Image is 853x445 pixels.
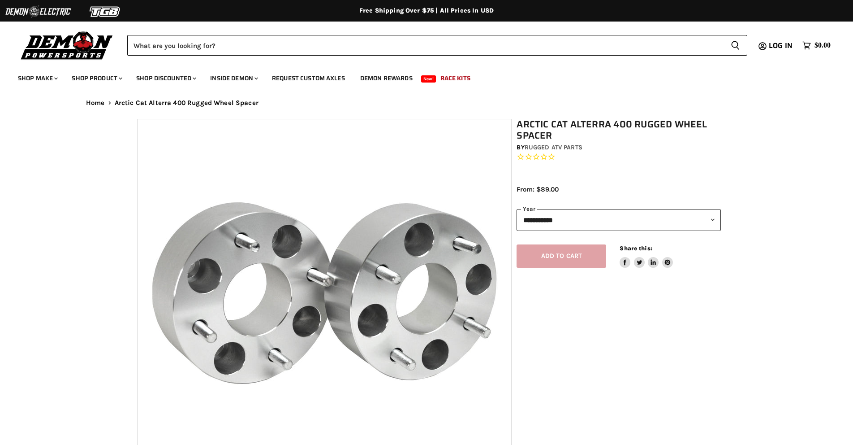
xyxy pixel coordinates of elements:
[115,99,258,107] span: Arctic Cat Alterra 400 Rugged Wheel Spacer
[265,69,352,87] a: Request Custom Axles
[421,75,436,83] span: New!
[765,42,798,50] a: Log in
[127,35,724,56] input: Search
[11,65,828,87] ul: Main menu
[724,35,747,56] button: Search
[517,143,721,153] div: by
[68,99,785,107] nav: Breadcrumbs
[4,3,72,20] img: Demon Electric Logo 2
[525,144,582,151] a: Rugged ATV Parts
[769,40,793,51] span: Log in
[517,209,721,231] select: year
[68,7,785,15] div: Free Shipping Over $75 | All Prices In USD
[203,69,263,87] a: Inside Demon
[620,245,652,252] span: Share this:
[127,35,747,56] form: Product
[72,3,139,20] img: TGB Logo 2
[129,69,202,87] a: Shop Discounted
[517,153,721,162] span: Rated 0.0 out of 5 stars 0 reviews
[517,119,721,141] h1: Arctic Cat Alterra 400 Rugged Wheel Spacer
[18,29,116,61] img: Demon Powersports
[65,69,128,87] a: Shop Product
[798,39,835,52] a: $0.00
[814,41,831,50] span: $0.00
[434,69,477,87] a: Race Kits
[620,244,673,268] aside: Share this:
[517,185,559,193] span: From: $89.00
[86,99,105,107] a: Home
[353,69,419,87] a: Demon Rewards
[11,69,63,87] a: Shop Make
